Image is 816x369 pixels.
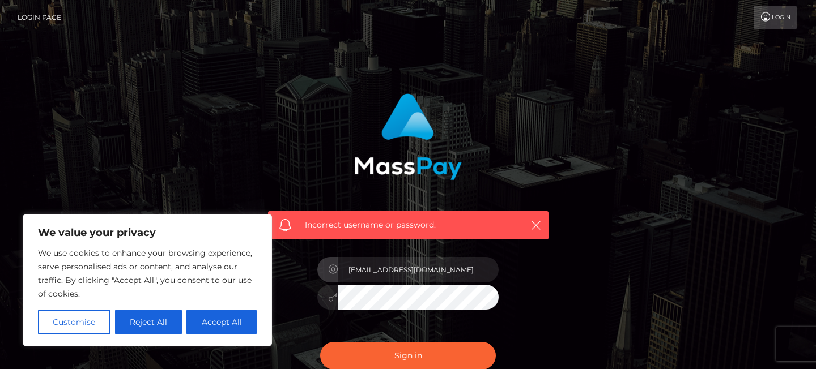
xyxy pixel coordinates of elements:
[754,6,797,29] a: Login
[38,246,257,301] p: We use cookies to enhance your browsing experience, serve personalised ads or content, and analys...
[23,214,272,346] div: We value your privacy
[305,219,512,231] span: Incorrect username or password.
[186,310,257,334] button: Accept All
[338,257,499,282] input: Username...
[354,93,462,180] img: MassPay Login
[38,310,110,334] button: Customise
[115,310,182,334] button: Reject All
[38,226,257,239] p: We value your privacy
[18,6,61,29] a: Login Page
